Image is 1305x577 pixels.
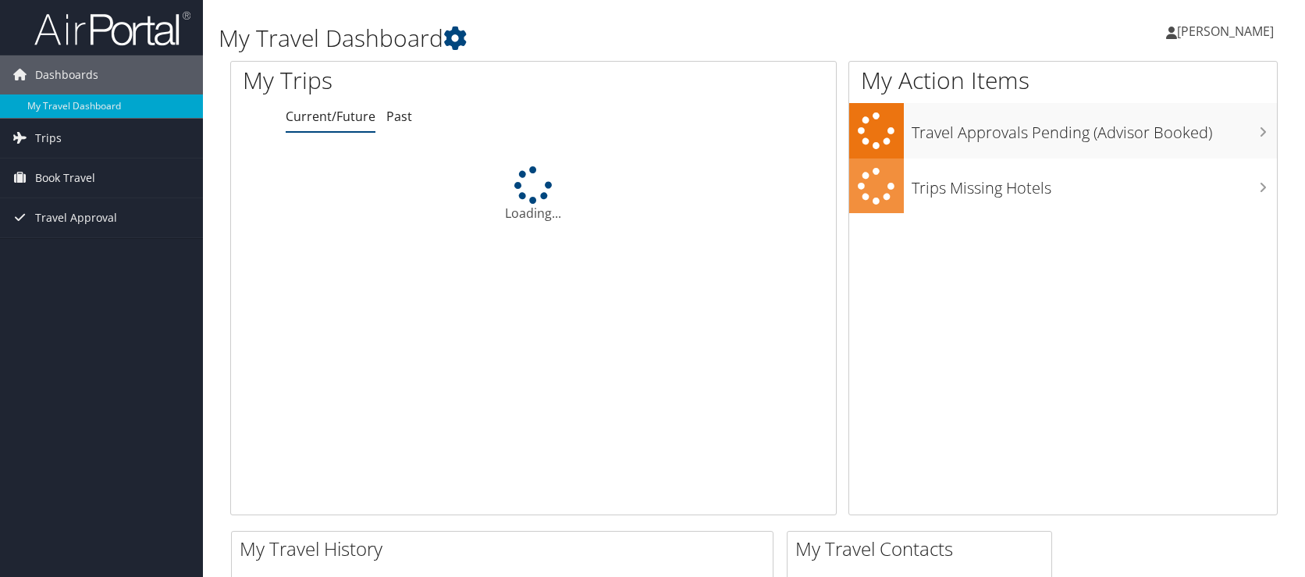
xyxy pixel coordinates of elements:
[219,22,933,55] h1: My Travel Dashboard
[34,10,190,47] img: airportal-logo.png
[1166,8,1289,55] a: [PERSON_NAME]
[795,536,1051,562] h2: My Travel Contacts
[35,198,117,237] span: Travel Approval
[912,114,1277,144] h3: Travel Approvals Pending (Advisor Booked)
[849,158,1277,214] a: Trips Missing Hotels
[849,64,1277,97] h1: My Action Items
[286,108,375,125] a: Current/Future
[240,536,773,562] h2: My Travel History
[35,119,62,158] span: Trips
[35,55,98,94] span: Dashboards
[912,169,1277,199] h3: Trips Missing Hotels
[243,64,572,97] h1: My Trips
[1177,23,1274,40] span: [PERSON_NAME]
[35,158,95,198] span: Book Travel
[849,103,1277,158] a: Travel Approvals Pending (Advisor Booked)
[231,166,836,223] div: Loading...
[386,108,412,125] a: Past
